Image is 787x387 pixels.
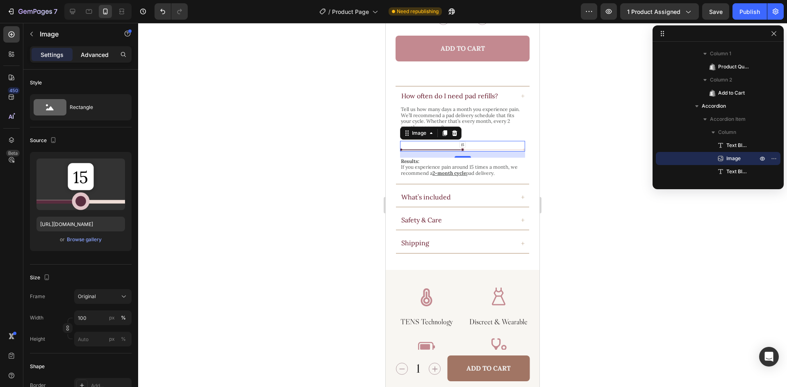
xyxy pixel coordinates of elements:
[386,23,539,387] iframe: Design area
[620,3,699,20] button: 1 product assigned
[74,289,132,304] button: Original
[78,293,96,300] span: Original
[718,63,749,71] span: Product Quantity
[709,8,723,15] span: Save
[30,272,52,283] div: Size
[3,3,61,20] button: 7
[702,102,726,110] span: Accordion
[121,314,126,321] div: %
[109,314,115,321] div: px
[726,154,741,163] span: Image
[74,310,132,325] input: px%
[40,29,109,39] p: Image
[36,217,125,231] input: https://example.com/image.jpg
[30,363,45,370] div: Shape
[107,334,117,344] button: %
[30,335,45,343] label: Height
[328,7,330,16] span: /
[67,236,102,243] div: Browse gallery
[121,335,126,343] div: %
[718,89,745,97] span: Add to Cart
[726,141,749,149] span: Text Block
[74,332,132,346] input: px%
[155,3,188,20] div: Undo/Redo
[739,7,760,16] div: Publish
[332,7,369,16] span: Product Page
[81,50,109,59] p: Advanced
[710,76,732,84] span: Column 2
[30,314,43,321] label: Width
[66,235,102,244] button: Browse gallery
[70,98,120,117] div: Rectangle
[627,7,680,16] span: 1 product assigned
[30,293,45,300] label: Frame
[718,128,736,136] span: Column
[60,235,65,244] span: or
[54,7,57,16] p: 7
[41,50,64,59] p: Settings
[36,158,125,210] img: preview-image
[118,313,128,323] button: px
[397,8,439,15] span: Need republishing
[30,79,42,86] div: Style
[726,167,749,176] span: Text Block
[107,313,117,323] button: %
[759,347,779,367] div: Open Intercom Messenger
[30,135,58,146] div: Source
[118,334,128,344] button: px
[8,87,20,94] div: 450
[109,335,115,343] div: px
[702,3,729,20] button: Save
[710,115,746,123] span: Accordion Item
[710,50,731,58] span: Column 1
[732,3,767,20] button: Publish
[6,150,20,156] div: Beta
